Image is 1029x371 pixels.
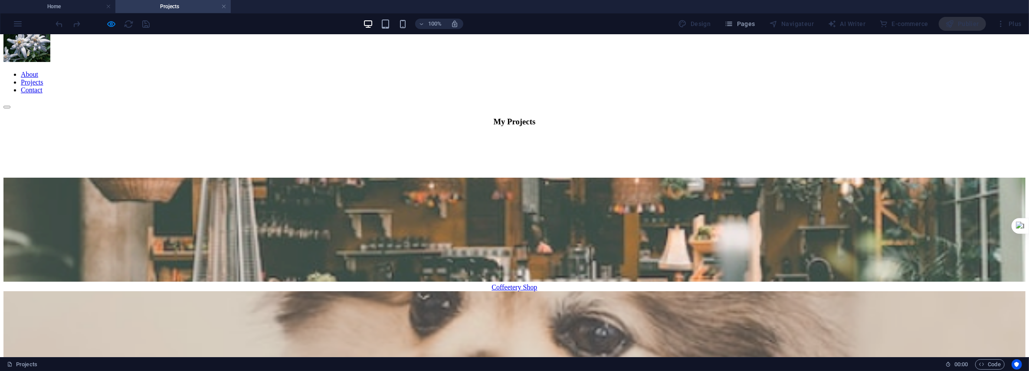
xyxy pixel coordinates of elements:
[954,359,968,370] span: 00 00
[7,359,37,370] a: Cliquez pour annuler la sélection. Double-cliquez pour ouvrir Pages.
[725,20,755,28] span: Pages
[415,19,446,29] button: 100%
[960,361,962,368] span: :
[115,2,231,11] h4: Projects
[979,359,1001,370] span: Code
[975,359,1005,370] button: Code
[945,359,968,370] h6: Durée de la session
[451,20,459,28] i: Lors du redimensionnement, ajuster automatiquement le niveau de zoom en fonction de l'appareil sé...
[675,17,714,31] div: Design (Ctrl+Alt+Y)
[1012,359,1022,370] button: Usercentrics
[428,19,442,29] h6: 100%
[721,17,759,31] button: Pages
